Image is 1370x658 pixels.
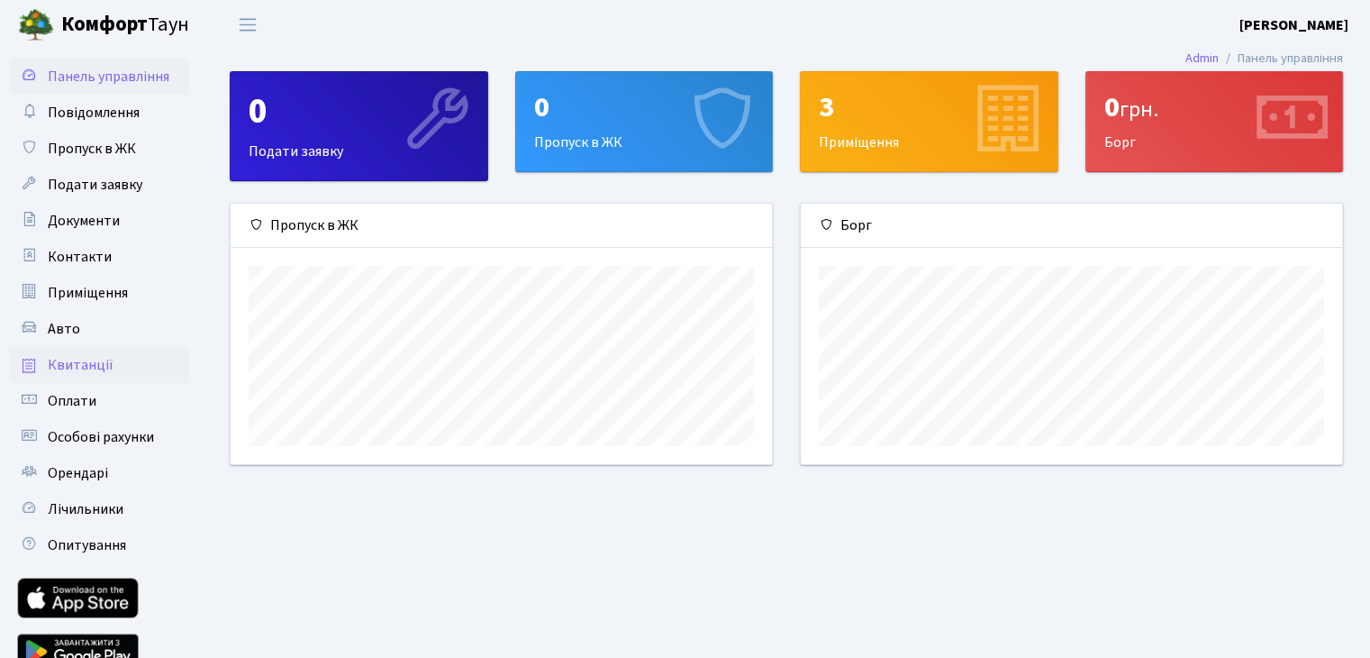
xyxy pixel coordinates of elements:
button: Переключити навігацію [225,10,270,40]
span: Повідомлення [48,103,140,123]
a: 0Пропуск в ЖК [515,71,774,172]
a: Квитанції [9,347,189,383]
span: Документи [48,211,120,231]
li: Панель управління [1219,49,1343,69]
div: 0 [1104,90,1325,124]
div: Борг [801,204,1342,248]
span: Лічильники [48,499,123,519]
span: Оплати [48,391,96,411]
div: Пропуск в ЖК [516,72,773,171]
span: Контакти [48,247,112,267]
div: 0 [534,90,755,124]
a: Пропуск в ЖК [9,131,189,167]
div: Приміщення [801,72,1057,171]
span: Пропуск в ЖК [48,139,136,159]
a: Опитування [9,527,189,563]
div: 3 [819,90,1039,124]
a: Повідомлення [9,95,189,131]
a: Приміщення [9,275,189,311]
nav: breadcrumb [1158,40,1370,78]
a: Подати заявку [9,167,189,203]
a: Лічильники [9,491,189,527]
span: Орендарі [48,463,108,483]
span: Панель управління [48,67,169,87]
span: Квитанції [48,355,113,375]
span: Приміщення [48,283,128,303]
a: Авто [9,311,189,347]
div: Пропуск в ЖК [231,204,772,248]
span: Авто [48,319,80,339]
a: 0Подати заявку [230,71,488,181]
a: Панель управління [9,59,189,95]
img: logo.png [18,7,54,43]
span: Опитування [48,535,126,555]
a: [PERSON_NAME] [1239,14,1348,36]
div: 0 [249,90,469,133]
a: Контакти [9,239,189,275]
a: Орендарі [9,455,189,491]
span: Особові рахунки [48,427,154,447]
a: Admin [1185,49,1219,68]
span: грн. [1120,94,1158,125]
a: Оплати [9,383,189,419]
a: Документи [9,203,189,239]
b: Комфорт [61,10,148,39]
a: Особові рахунки [9,419,189,455]
a: 3Приміщення [800,71,1058,172]
span: Таун [61,10,189,41]
b: [PERSON_NAME] [1239,15,1348,35]
div: Подати заявку [231,72,487,180]
div: Борг [1086,72,1343,171]
span: Подати заявку [48,175,142,195]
